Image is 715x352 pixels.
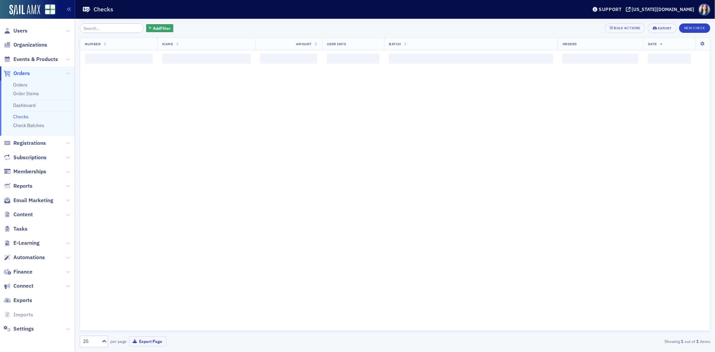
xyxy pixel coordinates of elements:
[4,239,40,247] a: E-Learning
[4,211,33,218] a: Content
[679,23,710,33] button: New Check
[153,25,171,31] span: Add Filter
[13,254,45,261] span: Automations
[389,42,401,46] span: Batch
[4,56,58,63] a: Events & Products
[13,225,27,233] span: Tasks
[85,54,153,64] span: ‌
[13,239,40,247] span: E-Learning
[327,42,346,46] span: User Info
[327,54,379,64] span: ‌
[4,70,30,77] a: Orders
[296,42,312,46] span: Amount
[13,297,32,304] span: Exports
[13,168,46,175] span: Memberships
[605,23,645,33] button: Bulk Actions
[4,182,33,190] a: Reports
[599,6,622,12] div: Support
[626,7,697,12] button: [US_STATE][DOMAIN_NAME]
[679,24,710,31] a: New Check
[4,254,45,261] a: Automations
[162,42,173,46] span: Name
[110,338,127,344] label: per page
[4,282,34,290] a: Connect
[94,5,113,13] h1: Checks
[4,197,53,204] a: Email Marketing
[13,311,33,318] span: Imports
[562,42,577,46] span: Orders
[4,41,47,49] a: Organizations
[260,54,317,64] span: ‌
[13,102,36,108] a: Dashboard
[648,42,657,46] span: Date
[80,23,144,33] input: Search…
[699,4,710,15] span: Profile
[505,338,710,344] div: Showing out of items
[4,139,46,147] a: Registrations
[648,54,691,64] span: ‌
[4,311,33,318] a: Imports
[614,26,640,30] div: Bulk Actions
[13,27,27,35] span: Users
[13,139,46,147] span: Registrations
[4,325,34,333] a: Settings
[83,338,98,345] div: 25
[4,297,32,304] a: Exports
[648,23,677,33] button: Export
[4,268,33,276] a: Finance
[680,338,684,344] strong: 1
[4,27,27,35] a: Users
[13,211,33,218] span: Content
[4,154,47,161] a: Subscriptions
[13,182,33,190] span: Reports
[13,325,34,333] span: Settings
[632,6,695,12] div: [US_STATE][DOMAIN_NAME]
[13,41,47,49] span: Organizations
[13,122,44,128] a: Check Batches
[13,91,39,97] a: Order Items
[13,268,33,276] span: Finance
[13,197,53,204] span: Email Marketing
[13,154,47,161] span: Subscriptions
[389,54,553,64] span: ‌
[4,225,27,233] a: Tasks
[146,24,174,33] button: AddFilter
[129,336,166,347] button: Export Page
[40,4,55,16] a: View Homepage
[9,5,40,15] img: SailAMX
[85,42,101,46] span: Number
[4,168,46,175] a: Memberships
[562,54,639,64] span: ‌
[13,82,27,88] a: Orders
[658,26,672,30] div: Export
[695,338,700,344] strong: 1
[13,56,58,63] span: Events & Products
[45,4,55,15] img: SailAMX
[13,282,34,290] span: Connect
[13,114,28,120] a: Checks
[162,54,251,64] span: ‌
[13,70,30,77] span: Orders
